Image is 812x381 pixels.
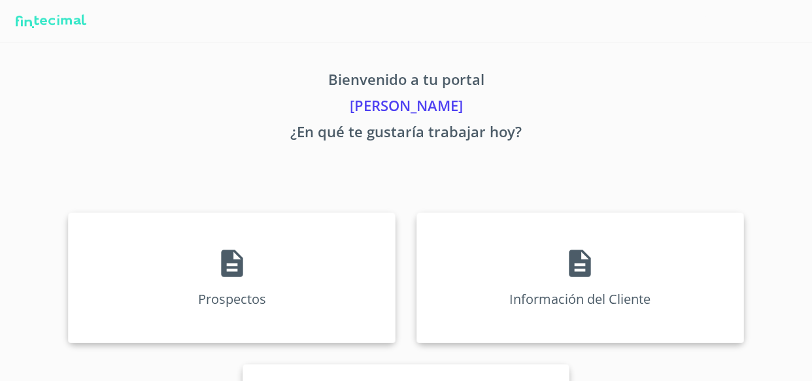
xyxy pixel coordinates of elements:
p: ¿En qué te gustaría trabajar hoy? [16,121,796,147]
p: Bienvenido a tu portal [16,69,796,95]
p: [PERSON_NAME] [16,95,796,121]
span: [PERSON_NAME] [664,10,781,31]
p: Prospectos [198,290,266,308]
button: account of current user [664,10,796,31]
p: Información del Cliente [509,290,651,308]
